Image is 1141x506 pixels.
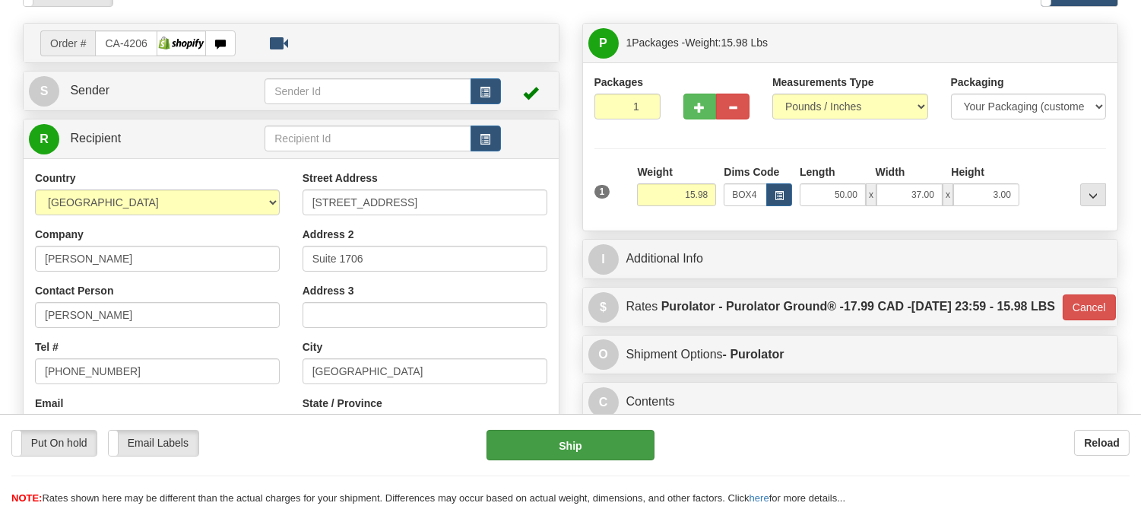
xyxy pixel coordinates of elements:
label: Country [35,170,76,186]
label: Packages [594,75,644,90]
span: 17.99 CAD - [844,300,911,313]
span: R [29,124,59,154]
span: C [588,387,619,418]
button: Reload [1074,430,1130,456]
label: Length [800,164,835,180]
a: OShipment Options- Purolator [588,339,1113,371]
a: P 1Packages -Weight:15.98 Lbs [588,27,1113,59]
span: 1 [594,185,610,199]
label: Address 3 [303,283,354,298]
input: Recipient Id [265,126,471,151]
a: here [750,492,769,504]
span: Packages - [626,27,769,58]
label: Contact Person [35,283,113,298]
label: Address 2 [303,227,354,242]
a: $Rates Purolator - Purolator Ground® -17.99 CAD -[DATE] 23:59 - 15.98 LBS [588,291,1060,323]
label: Put On hold [12,431,97,455]
label: Purolator - Purolator Ground® - [DATE] 23:59 - 15.98 LBS [661,291,1055,322]
button: Ship [487,430,654,460]
span: 15.98 [721,37,748,49]
label: Dims Code [724,164,779,180]
input: Sender Id [265,78,471,104]
span: x [866,183,876,206]
a: CContents [588,387,1113,418]
span: Lbs [751,37,769,49]
span: I [588,244,619,275]
label: Tel # [35,339,59,355]
button: Cancel [1063,294,1116,320]
span: Weight: [685,37,768,49]
span: Sender [70,84,109,97]
span: O [588,339,619,370]
span: Recipient [70,132,121,145]
label: Measurements Type [772,75,874,90]
label: Email [35,396,63,411]
span: P [588,28,619,59]
input: Enter a location [303,189,547,215]
span: Order # [40,30,95,56]
label: City [303,339,322,355]
label: Company [35,227,84,242]
span: NOTE: [11,492,42,504]
a: R Recipient [29,123,239,154]
a: S Sender [29,75,265,107]
span: S [29,76,59,107]
div: ... [1080,183,1106,206]
label: Packaging [951,75,1004,90]
img: Shopify posterjack.c [157,32,205,55]
label: Street Address [303,170,378,186]
label: State / Province [303,396,382,411]
label: Weight [637,164,672,180]
label: Email Labels [109,431,198,455]
span: 1 [626,37,632,49]
label: Width [876,164,905,180]
a: IAdditional Info [588,243,1113,275]
label: Height [951,164,984,180]
span: x [943,183,953,206]
strong: - Purolator [723,348,784,361]
span: $ [588,292,619,323]
b: Reload [1084,437,1120,449]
